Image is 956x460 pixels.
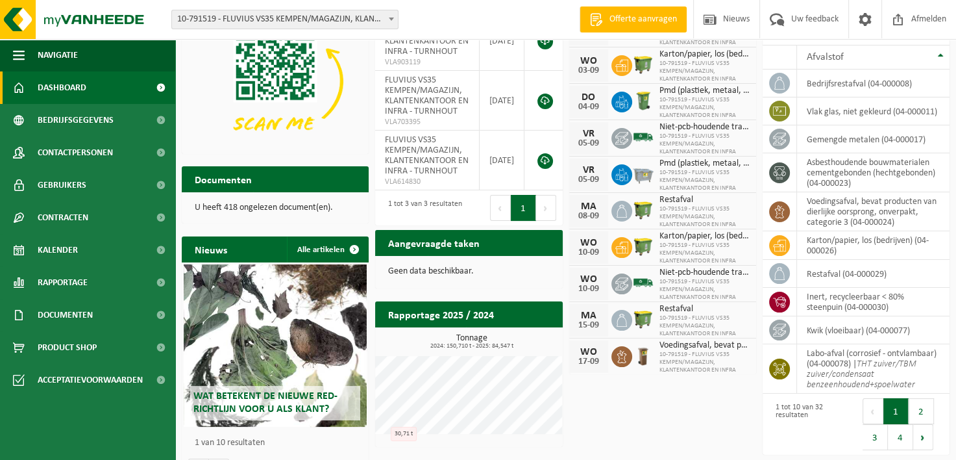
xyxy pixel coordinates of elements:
[576,103,602,112] div: 04-09
[659,195,750,205] span: Restafval
[606,13,680,26] span: Offerte aanvragen
[888,424,913,450] button: 4
[385,57,469,68] span: VLA903119
[576,347,602,357] div: WO
[632,53,654,75] img: WB-1100-HPE-GN-50
[659,242,750,265] span: 10-791519 - FLUVIUS VS35 KEMPEN/MAGAZIJN, KLANTENKANTOOR EN INFRA
[38,136,113,169] span: Contactpersonen
[385,177,469,187] span: VLA614830
[576,92,602,103] div: DO
[382,343,562,350] span: 2024: 150,710 t - 2025: 84,547 t
[576,175,602,185] div: 05-09
[382,194,462,222] div: 1 tot 3 van 3 resultaten
[576,165,602,175] div: VR
[480,131,524,190] td: [DATE]
[632,235,654,257] img: WB-1100-HPE-GN-50
[38,266,88,299] span: Rapportage
[490,195,511,221] button: Previous
[576,248,602,257] div: 10-09
[576,321,602,330] div: 15-09
[576,129,602,139] div: VR
[480,11,524,71] td: [DATE]
[632,308,654,330] img: WB-1100-HPE-GN-50
[385,135,469,176] span: FLUVIUS VS35 KEMPEN/MAGAZIJN, KLANTENKANTOOR EN INFRA - TURNHOUT
[580,6,687,32] a: Offerte aanvragen
[659,278,750,301] span: 10-791519 - FLUVIUS VS35 KEMPEN/MAGAZIJN, KLANTENKANTOOR EN INFRA
[797,231,950,260] td: karton/papier, los (bedrijven) (04-000026)
[659,159,750,169] span: Pmd (plastiek, metaal, drankkartons) (bedrijven)
[883,398,909,424] button: 1
[659,86,750,96] span: Pmd (plastiek, metaal, drankkartons) (bedrijven)
[659,304,750,314] span: Restafval
[391,427,417,441] div: 30,71 t
[797,316,950,344] td: kwik (vloeibaar) (04-000077)
[38,234,78,266] span: Kalender
[182,166,265,192] h2: Documenten
[632,344,654,366] img: WB-0140-HPE-BN-01
[909,398,934,424] button: 2
[659,205,750,229] span: 10-791519 - FLUVIUS VS35 KEMPEN/MAGAZIJN, KLANTENKANTOOR EN INFRA
[536,195,556,221] button: Next
[195,439,362,448] p: 1 van 10 resultaten
[193,391,337,414] span: Wat betekent de nieuwe RED-richtlijn voor u als klant?
[576,311,602,321] div: MA
[797,192,950,231] td: voedingsafval, bevat producten van dierlijke oorsprong, onverpakt, categorie 3 (04-000024)
[576,357,602,366] div: 17-09
[659,314,750,338] span: 10-791519 - FLUVIUS VS35 KEMPEN/MAGAZIJN, KLANTENKANTOOR EN INFRA
[659,351,750,374] span: 10-791519 - FLUVIUS VS35 KEMPEN/MAGAZIJN, KLANTENKANTOOR EN INFRA
[38,331,97,364] span: Product Shop
[797,288,950,316] td: inert, recycleerbaar < 80% steenpuin (04-000030)
[797,260,950,288] td: restafval (04-000029)
[576,274,602,285] div: WO
[632,162,654,185] img: WB-2500-GAL-GY-01
[576,238,602,248] div: WO
[375,230,493,255] h2: Aangevraagde taken
[38,169,86,201] span: Gebruikers
[797,344,950,394] td: labo-afval (corrosief - ontvlambaar) (04-000078) |
[807,52,844,62] span: Afvalstof
[480,71,524,131] td: [DATE]
[375,301,507,327] h2: Rapportage 2025 / 2024
[38,299,93,331] span: Documenten
[659,60,750,83] span: 10-791519 - FLUVIUS VS35 KEMPEN/MAGAZIJN, KLANTENKANTOOR EN INFRA
[576,66,602,75] div: 03-09
[659,169,750,192] span: 10-791519 - FLUVIUS VS35 KEMPEN/MAGAZIJN, KLANTENKANTOOR EN INFRA
[172,10,398,29] span: 10-791519 - FLUVIUS VS35 KEMPEN/MAGAZIJN, KLANTENKANTOOR EN INFRA - TURNHOUT
[385,117,469,127] span: VLA703395
[38,201,88,234] span: Contracten
[388,267,549,276] p: Geen data beschikbaar.
[632,199,654,221] img: WB-1100-HPE-GN-50
[184,264,367,427] a: Wat betekent de nieuwe RED-richtlijn voor u als klant?
[659,49,750,60] span: Karton/papier, los (bedrijven)
[466,327,561,353] a: Bekijk rapportage
[863,398,883,424] button: Previous
[659,340,750,351] span: Voedingsafval, bevat producten van dierlijke oorsprong, onverpakt, categorie 3
[797,70,950,97] td: bedrijfsrestafval (04-000008)
[797,125,950,153] td: gemengde metalen (04-000017)
[182,11,369,151] img: Download de VHEPlus App
[576,285,602,294] div: 10-09
[769,397,850,452] div: 1 tot 10 van 32 resultaten
[659,122,750,133] span: Niet-pcb-houdende transformatoren alu/cu wikkelingen
[385,75,469,116] span: FLUVIUS VS35 KEMPEN/MAGAZIJN, KLANTENKANTOOR EN INFRA - TURNHOUT
[632,126,654,148] img: BL-SO-LV
[632,90,654,112] img: WB-0240-HPE-GN-50
[659,268,750,278] span: Niet-pcb-houdende transformatoren alu/cu wikkelingen
[38,39,78,71] span: Navigatie
[576,201,602,212] div: MA
[659,133,750,156] span: 10-791519 - FLUVIUS VS35 KEMPEN/MAGAZIJN, KLANTENKANTOOR EN INFRA
[171,10,398,29] span: 10-791519 - FLUVIUS VS35 KEMPEN/MAGAZIJN, KLANTENKANTOOR EN INFRA - TURNHOUT
[807,359,916,390] i: THT zuiver/TBM zuiver/condensaat benzeenhoudend+spoelwater
[797,97,950,125] td: vlak glas, niet gekleurd (04-000011)
[38,364,143,396] span: Acceptatievoorwaarden
[659,231,750,242] span: Karton/papier, los (bedrijven)
[576,212,602,221] div: 08-09
[38,71,86,104] span: Dashboard
[182,236,240,262] h2: Nieuws
[863,424,888,450] button: 3
[38,104,114,136] span: Bedrijfsgegevens
[195,203,356,212] p: U heeft 418 ongelezen document(en).
[632,272,654,294] img: BL-SO-LV
[511,195,536,221] button: 1
[659,96,750,120] span: 10-791519 - FLUVIUS VS35 KEMPEN/MAGAZIJN, KLANTENKANTOOR EN INFRA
